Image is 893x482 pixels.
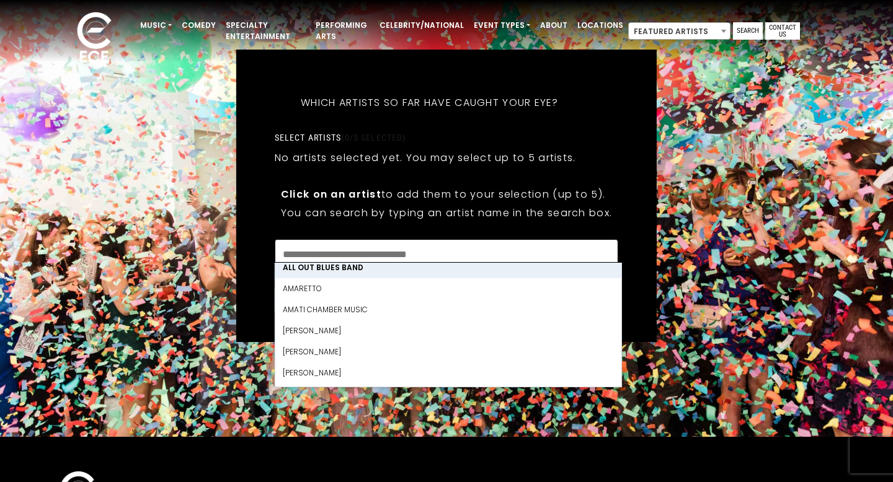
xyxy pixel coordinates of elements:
img: ece_new_logo_whitev2-1.png [63,9,125,69]
span: (0/5 selected) [342,133,406,142]
label: Select artists [275,132,406,143]
p: to add them to your selection (up to 5). [281,186,612,202]
a: Search [733,22,763,40]
span: Featured Artists [628,22,731,40]
a: Music [135,15,177,36]
h5: Which artists so far have caught your eye? [275,81,585,125]
a: Specialty Entertainment [221,15,311,47]
li: All Out Blues Band [275,257,621,278]
li: Amati Chamber Music [275,299,621,320]
p: You can search by typing an artist name in the search box. [281,205,612,221]
a: About [535,15,572,36]
a: Event Types [469,15,535,36]
li: [PERSON_NAME] [275,341,621,362]
textarea: Search [283,247,610,258]
p: No artists selected yet. You may select up to 5 artists. [275,150,576,165]
a: Comedy [177,15,221,36]
a: Contact Us [765,22,800,40]
li: Amaretto [275,278,621,299]
li: [PERSON_NAME] [275,320,621,341]
a: Performing Arts [311,15,375,47]
a: Locations [572,15,628,36]
span: Featured Artists [629,23,730,40]
li: [PERSON_NAME] [275,362,621,383]
a: Celebrity/National [375,15,469,36]
li: [PERSON_NAME] [275,383,621,405]
strong: Click on an artist [281,187,381,201]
